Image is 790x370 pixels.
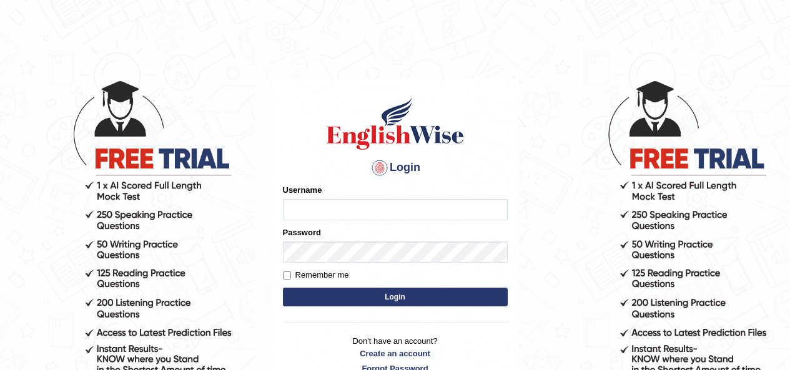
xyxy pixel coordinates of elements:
img: Logo of English Wise sign in for intelligent practice with AI [324,95,467,152]
button: Login [283,288,508,306]
label: Remember me [283,269,349,281]
input: Remember me [283,271,291,280]
h4: Login [283,158,508,178]
label: Password [283,226,321,238]
label: Username [283,184,322,196]
a: Create an account [283,348,508,359]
